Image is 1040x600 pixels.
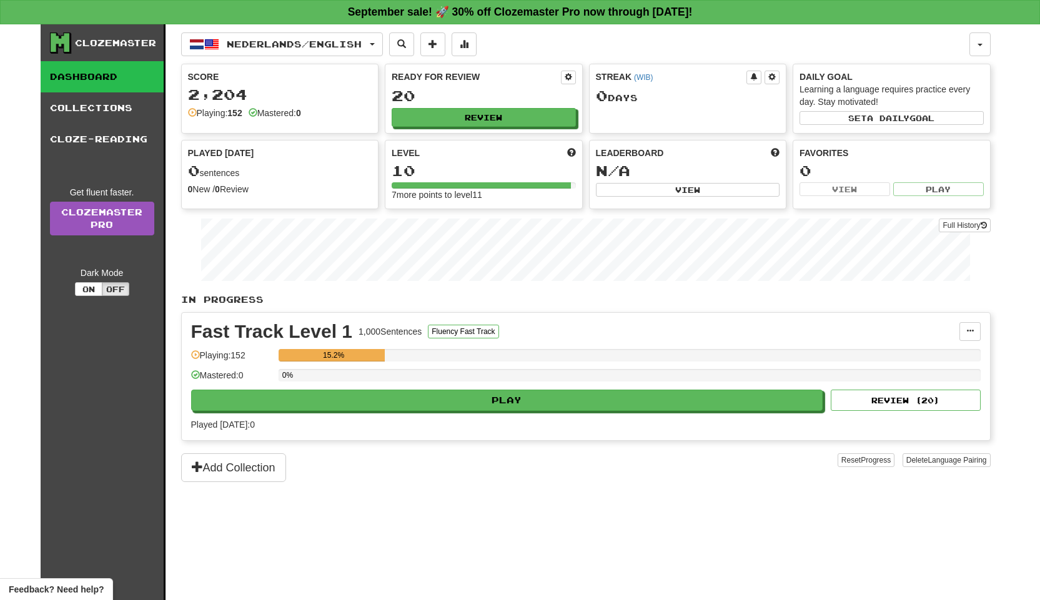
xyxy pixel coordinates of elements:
[800,83,984,108] div: Learning a language requires practice every day. Stay motivated!
[596,71,747,83] div: Streak
[50,202,154,235] a: ClozemasterPro
[392,189,576,201] div: 7 more points to level 11
[191,420,255,430] span: Played [DATE]: 0
[75,37,156,49] div: Clozemaster
[348,6,693,18] strong: September sale! 🚀 30% off Clozemaster Pro now through [DATE]!
[392,71,561,83] div: Ready for Review
[838,453,894,467] button: ResetProgress
[227,39,362,49] span: Nederlands / English
[831,390,981,411] button: Review (20)
[296,108,301,118] strong: 0
[188,184,193,194] strong: 0
[188,147,254,159] span: Played [DATE]
[800,163,984,179] div: 0
[215,184,220,194] strong: 0
[596,147,664,159] span: Leaderboard
[634,73,653,82] a: (WIB)
[282,349,385,361] div: 15.2%
[596,162,630,179] span: N/A
[800,147,984,159] div: Favorites
[181,453,286,482] button: Add Collection
[389,32,414,56] button: Search sentences
[188,162,200,179] span: 0
[191,322,353,341] div: Fast Track Level 1
[188,107,242,119] div: Playing:
[50,267,154,279] div: Dark Mode
[249,107,301,119] div: Mastered:
[392,88,576,104] div: 20
[359,325,422,338] div: 1,000 Sentences
[9,583,104,596] span: Open feedback widget
[41,61,164,92] a: Dashboard
[181,293,991,306] p: In Progress
[596,183,780,197] button: View
[41,92,164,124] a: Collections
[392,163,576,179] div: 10
[800,111,984,125] button: Seta dailygoal
[188,71,372,83] div: Score
[452,32,477,56] button: More stats
[939,219,990,232] button: Full History
[800,71,984,83] div: Daily Goal
[188,163,372,179] div: sentences
[596,88,780,104] div: Day s
[50,186,154,199] div: Get fluent faster.
[191,390,823,411] button: Play
[567,147,576,159] span: Score more points to level up
[392,147,420,159] span: Level
[861,456,891,465] span: Progress
[227,108,242,118] strong: 152
[392,108,576,127] button: Review
[75,282,102,296] button: On
[191,349,272,370] div: Playing: 152
[893,182,984,196] button: Play
[903,453,991,467] button: DeleteLanguage Pairing
[867,114,909,122] span: a daily
[771,147,780,159] span: This week in points, UTC
[420,32,445,56] button: Add sentence to collection
[191,369,272,390] div: Mastered: 0
[596,87,608,104] span: 0
[181,32,383,56] button: Nederlands/English
[188,183,372,195] div: New / Review
[800,182,890,196] button: View
[928,456,986,465] span: Language Pairing
[188,87,372,102] div: 2,204
[102,282,129,296] button: Off
[41,124,164,155] a: Cloze-Reading
[428,325,498,338] button: Fluency Fast Track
